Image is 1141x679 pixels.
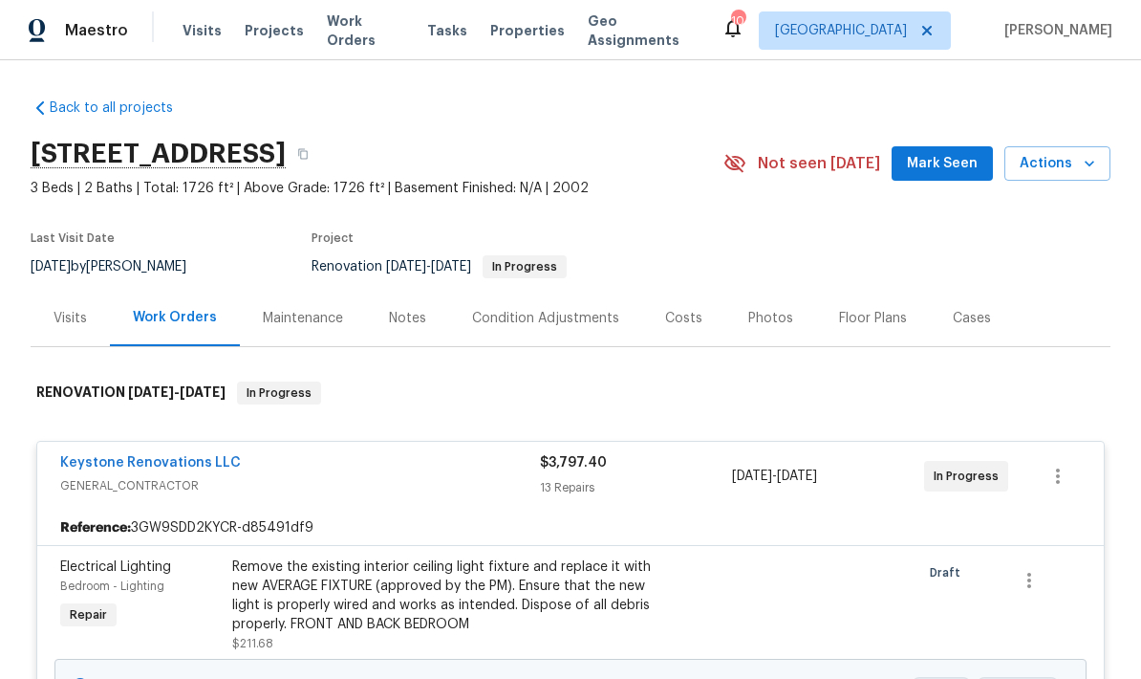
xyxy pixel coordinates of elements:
span: Electrical Lighting [60,560,171,574]
div: Visits [54,309,87,328]
div: by [PERSON_NAME] [31,255,209,278]
span: Draft [930,563,968,582]
button: Copy Address [286,137,320,171]
div: Maintenance [263,309,343,328]
div: RENOVATION [DATE]-[DATE]In Progress [31,362,1110,424]
span: - [386,260,471,274]
span: In Progress [239,383,319,403]
span: [DATE] [431,260,471,274]
span: Geo Assignments [588,11,699,50]
span: Project [312,232,354,244]
span: [DATE] [180,385,226,399]
span: [GEOGRAPHIC_DATA] [775,21,907,40]
span: 3 Beds | 2 Baths | Total: 1726 ft² | Above Grade: 1726 ft² | Basement Finished: N/A | 2002 [31,179,723,198]
span: In Progress [934,467,1006,486]
div: Floor Plans [839,309,907,328]
span: [DATE] [386,260,426,274]
div: 13 Repairs [540,478,732,497]
div: Remove the existing interior ceiling light fixture and replace it with new AVERAGE FIXTURE (appro... [232,558,651,634]
button: Actions [1004,146,1110,182]
div: Condition Adjustments [472,309,619,328]
span: [DATE] [31,260,71,274]
a: Back to all projects [31,99,214,118]
div: 3GW9SDD2KYCR-d85491df9 [37,511,1104,545]
span: Mark Seen [907,152,978,176]
div: Cases [953,309,991,328]
span: Tasks [427,24,467,37]
button: Mark Seen [892,146,993,182]
span: [PERSON_NAME] [997,21,1112,40]
span: [DATE] [732,470,772,483]
span: Renovation [312,260,567,274]
div: 10 [731,11,744,31]
span: Projects [245,21,304,40]
div: Photos [748,309,793,328]
h6: RENOVATION [36,382,226,405]
span: $211.68 [232,638,273,649]
span: Maestro [65,21,128,40]
span: Visits [183,21,222,40]
span: Work Orders [327,11,404,50]
b: Reference: [60,518,131,537]
span: [DATE] [777,470,817,483]
span: GENERAL_CONTRACTOR [60,476,540,495]
span: Actions [1020,152,1095,176]
div: Notes [389,309,426,328]
span: Repair [62,605,115,624]
span: Last Visit Date [31,232,115,244]
span: $3,797.40 [540,456,607,470]
span: Properties [490,21,565,40]
span: - [128,385,226,399]
span: Not seen [DATE] [758,154,880,173]
span: In Progress [484,261,565,273]
a: Keystone Renovations LLC [60,456,241,470]
div: Work Orders [133,308,217,327]
span: - [732,467,817,486]
div: Costs [665,309,702,328]
span: [DATE] [128,385,174,399]
span: Bedroom - Lighting [60,580,164,592]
